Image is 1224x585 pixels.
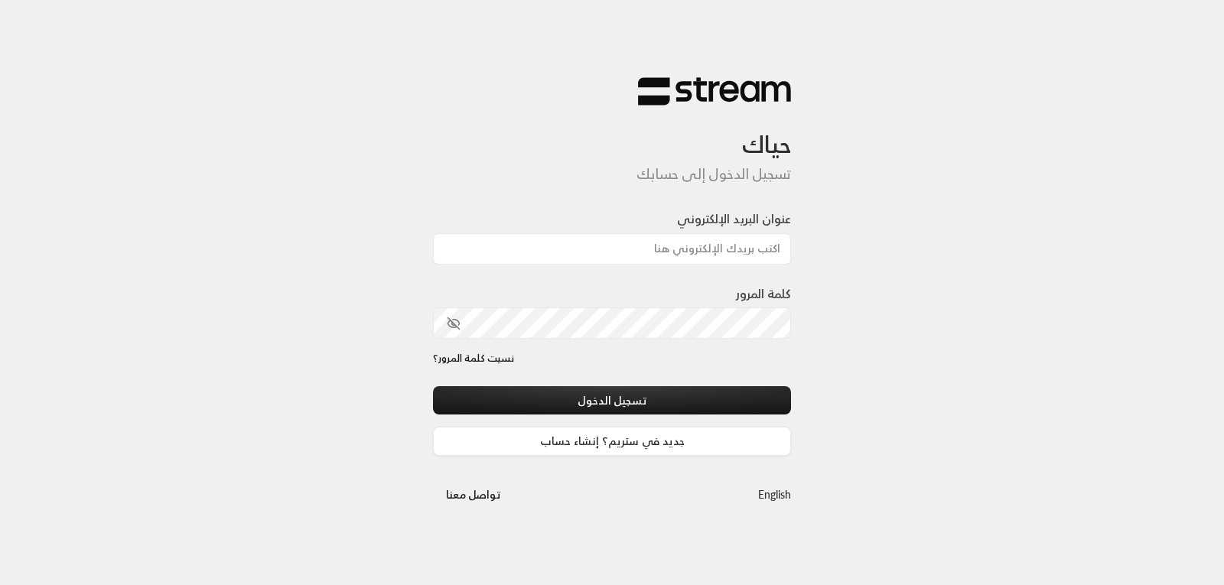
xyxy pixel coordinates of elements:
h3: حياك [433,106,791,159]
a: English [758,480,791,509]
a: جديد في ستريم؟ إنشاء حساب [433,427,791,455]
a: نسيت كلمة المرور؟ [433,351,514,366]
h5: تسجيل الدخول إلى حسابك [433,166,791,183]
button: toggle password visibility [441,310,467,336]
button: تسجيل الدخول [433,386,791,414]
input: اكتب بريدك الإلكتروني هنا [433,233,791,265]
img: Stream Logo [638,76,791,106]
label: عنوان البريد الإلكتروني [677,210,791,228]
label: كلمة المرور [736,284,791,303]
a: تواصل معنا [433,485,513,504]
button: تواصل معنا [433,480,513,509]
